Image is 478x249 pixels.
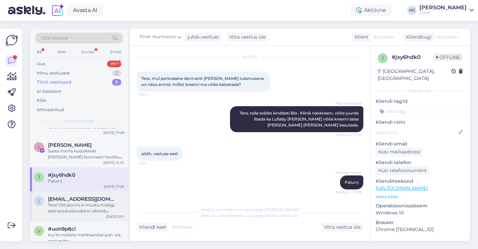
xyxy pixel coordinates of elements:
[112,70,121,77] div: 2
[376,98,465,105] p: Kliendi tag'id
[376,106,465,116] input: Lisa tag
[201,207,299,212] span: Vestlus on määratud kasutajale [PERSON_NAME]
[35,48,43,56] div: All
[201,213,300,218] span: Vestluse ülevõtmiseks vajutage
[38,144,40,149] span: L
[376,159,465,166] p: Kliendi telefon
[48,202,124,214] div: Tere! Ostukorvis ei muutu midagi, sest sooduskoodid ei rakendu smuutidele+komplektidele. Nendele ...
[106,214,124,219] div: [DATE] 9:11
[407,6,417,15] div: HC
[376,240,465,246] div: [PERSON_NAME]
[103,130,124,135] div: [DATE] 17:08
[376,202,465,209] p: Operatsioonisüsteem
[137,54,363,60] div: [DATE]
[64,118,94,124] span: Tiimi vestlused
[109,48,123,56] div: Email
[403,34,432,41] div: Klienditugi
[80,48,96,56] div: Socials
[37,61,45,67] div: Uus
[376,185,428,191] a: [URL][DOMAIN_NAME]
[140,33,176,41] span: Piret Nurmeots
[240,111,360,127] span: Tere, teile sobiks kindlasti Bio- Klinik näokreem, võite juurde lisada ka Lullaby [PERSON_NAME] v...
[172,224,192,231] span: Estonian
[419,10,467,16] div: LUMI
[48,196,117,202] span: Liis.reinol@gmail.com
[376,88,465,94] div: Kliendi info
[139,92,164,97] span: 16:24
[104,184,124,189] div: [DATE] 17:29
[352,34,368,41] div: Klient
[336,132,361,137] span: Nähtud ✓ 17:10
[139,161,164,166] span: 17:27
[107,61,121,67] div: 99+
[185,34,219,41] div: juhib vestlust
[67,5,103,16] a: Avasta AI
[376,147,423,156] div: Küsi meiliaadressi
[336,190,361,195] span: Nähtud ✓ 17:29
[5,34,18,47] img: Askly Logo
[263,213,300,218] i: „Võtke vestlus üle”
[48,232,124,244] div: Kui te mõtlete mehhaanilist puh. siis seda mitte
[376,166,429,175] div: Küsi telefoninumbrit
[103,160,124,165] div: [DATE] 12:45
[376,219,465,226] p: Brauser
[376,119,465,126] p: Kliendi nimi
[374,34,394,41] span: Estonian
[38,174,40,179] span: j
[376,129,457,136] input: Lisa nimi
[351,4,391,16] div: Aktiivne
[37,79,71,86] div: Tiimi vestlused
[48,172,75,178] span: #jxy6hdk0
[226,33,268,42] div: Võta vestlus üle
[37,107,64,113] div: Arhiveeritud
[141,76,265,87] span: Tere, mul perioraalne dermatiit [PERSON_NAME] tulemusena on näos armid, millist kreemi ma võiks k...
[376,226,465,233] p: Chrome [TECHNICAL_ID]
[37,228,41,233] span: u
[376,209,465,216] p: Windows 10
[37,88,61,95] div: AI Assistent
[41,35,68,42] span: Otsi kliente
[335,101,361,106] span: Piret Nurmeots
[392,53,433,61] div: # jxy6hdk0
[48,142,92,148] span: Leila Allikas-Hallikas
[112,79,121,86] div: 5
[51,3,65,17] img: explore-ai
[382,56,384,61] span: j
[376,140,465,147] p: Kliendi email
[437,34,458,41] span: Estonian
[37,70,70,77] div: Minu vestlused
[137,224,166,231] div: Kliendi keel
[335,170,361,175] span: Piret Nurmeots
[48,178,124,184] div: Palun:)
[48,226,76,232] span: #uoh9p8cl
[376,178,465,185] p: Klienditeekond
[419,5,474,16] a: [PERSON_NAME]LUMI
[419,5,467,10] div: [PERSON_NAME]
[38,198,40,203] span: L
[433,54,463,61] span: Offline
[56,48,67,56] div: Web
[141,151,178,156] span: aitäh, vastuse eest
[376,194,465,200] p: Vaata edasi ...
[378,68,451,82] div: [GEOGRAPHIC_DATA], [GEOGRAPHIC_DATA]
[37,97,46,104] div: Kõik
[321,223,363,232] div: Võta vestlus üle
[48,148,124,160] div: Saate minna kodulehele [PERSON_NAME] bronneeri hoolitsus - valige konsultatsioon
[345,180,359,185] span: Palun:)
